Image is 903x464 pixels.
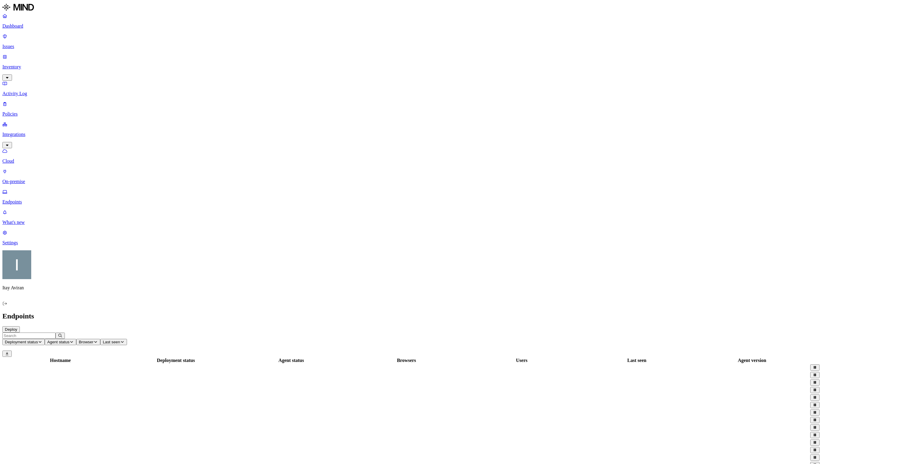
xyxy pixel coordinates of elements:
p: Issues [2,44,901,49]
div: Agent version [695,358,809,363]
div: Users [465,358,579,363]
div: Deployment status [119,358,233,363]
img: MIND [2,2,34,12]
p: What's new [2,220,901,225]
p: Integrations [2,132,901,137]
input: Search [2,333,56,339]
p: On-premise [2,179,901,184]
p: Inventory [2,64,901,70]
div: Last seen [580,358,694,363]
span: Browser [79,340,93,344]
p: Activity Log [2,91,901,96]
span: Agent status [47,340,69,344]
p: Policies [2,111,901,117]
div: Browsers [349,358,464,363]
h2: Endpoints [2,312,901,320]
div: Hostname [3,358,117,363]
div: Agent status [234,358,348,363]
span: Deployment status [5,340,38,344]
p: Cloud [2,158,901,164]
p: Endpoints [2,199,901,205]
span: Last seen [103,340,120,344]
img: Itay Aviran [2,250,31,279]
p: Dashboard [2,23,901,29]
p: Settings [2,240,901,246]
button: Deploy [2,326,20,333]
